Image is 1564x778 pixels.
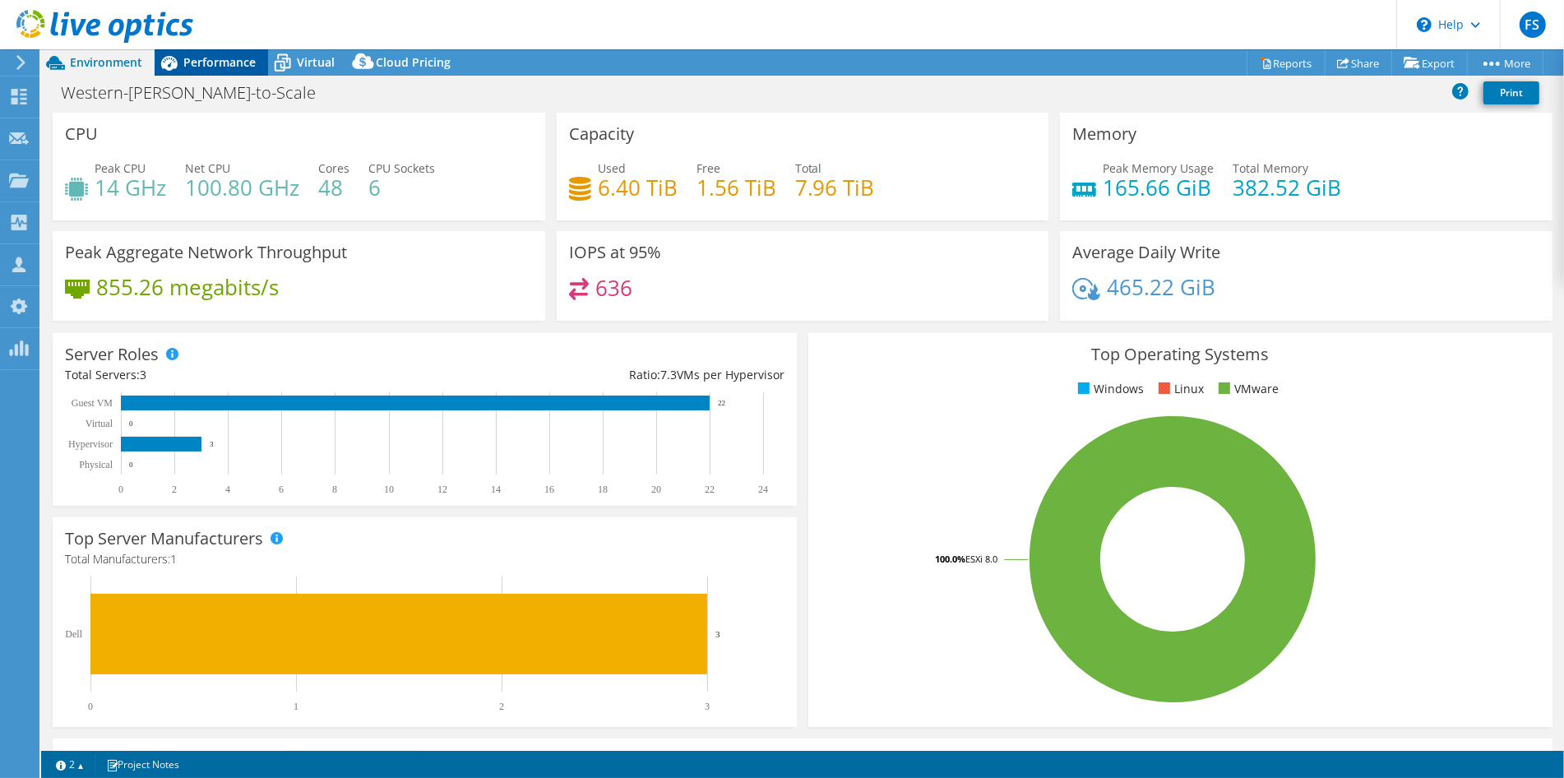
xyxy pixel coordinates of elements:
[696,160,720,176] span: Free
[651,484,661,495] text: 20
[368,160,435,176] span: CPU Sockets
[821,345,1540,364] h3: Top Operating Systems
[95,160,146,176] span: Peak CPU
[53,84,341,102] h1: Western-[PERSON_NAME]-to-Scale
[185,178,299,197] h4: 100.80 GHz
[544,484,554,495] text: 16
[95,178,166,197] h4: 14 GHz
[1483,81,1539,104] a: Print
[368,178,435,197] h4: 6
[65,628,82,640] text: Dell
[1467,50,1543,76] a: More
[384,484,394,495] text: 10
[294,701,298,712] text: 1
[79,459,113,470] text: Physical
[1391,50,1468,76] a: Export
[95,754,191,775] a: Project Notes
[598,178,678,197] h4: 6.40 TiB
[332,484,337,495] text: 8
[172,484,177,495] text: 2
[318,160,349,176] span: Cores
[86,418,113,429] text: Virtual
[499,701,504,712] text: 2
[595,279,632,297] h4: 636
[795,160,822,176] span: Total
[718,399,725,407] text: 22
[65,530,263,548] h3: Top Server Manufacturers
[965,553,997,565] tspan: ESXi 8.0
[70,54,142,70] span: Environment
[935,553,965,565] tspan: 100.0%
[65,366,424,384] div: Total Servers:
[437,484,447,495] text: 12
[65,125,98,143] h3: CPU
[318,178,349,197] h4: 48
[65,345,159,364] h3: Server Roles
[210,440,214,448] text: 3
[569,243,661,262] h3: IOPS at 95%
[1154,380,1204,398] li: Linux
[129,461,133,469] text: 0
[118,484,123,495] text: 0
[715,629,720,639] text: 3
[183,54,256,70] span: Performance
[1325,50,1392,76] a: Share
[1247,50,1326,76] a: Reports
[170,551,177,567] span: 1
[68,438,113,450] text: Hypervisor
[758,484,768,495] text: 24
[1107,278,1215,296] h4: 465.22 GiB
[795,178,875,197] h4: 7.96 TiB
[376,54,451,70] span: Cloud Pricing
[705,484,715,495] text: 22
[1215,380,1279,398] li: VMware
[225,484,230,495] text: 4
[696,178,776,197] h4: 1.56 TiB
[65,243,347,262] h3: Peak Aggregate Network Throughput
[598,160,626,176] span: Used
[297,54,335,70] span: Virtual
[705,701,710,712] text: 3
[1072,243,1220,262] h3: Average Daily Write
[569,125,634,143] h3: Capacity
[660,367,677,382] span: 7.3
[129,419,133,428] text: 0
[491,484,501,495] text: 14
[424,366,784,384] div: Ratio: VMs per Hypervisor
[279,484,284,495] text: 6
[1233,178,1341,197] h4: 382.52 GiB
[72,397,113,409] text: Guest VM
[1072,125,1136,143] h3: Memory
[96,278,279,296] h4: 855.26 megabits/s
[65,550,784,568] h4: Total Manufacturers:
[598,484,608,495] text: 18
[1417,17,1432,32] svg: \n
[1233,160,1308,176] span: Total Memory
[44,754,95,775] a: 2
[185,160,230,176] span: Net CPU
[140,367,146,382] span: 3
[1520,12,1546,38] span: FS
[88,701,93,712] text: 0
[1103,160,1214,176] span: Peak Memory Usage
[1103,178,1214,197] h4: 165.66 GiB
[1074,380,1144,398] li: Windows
